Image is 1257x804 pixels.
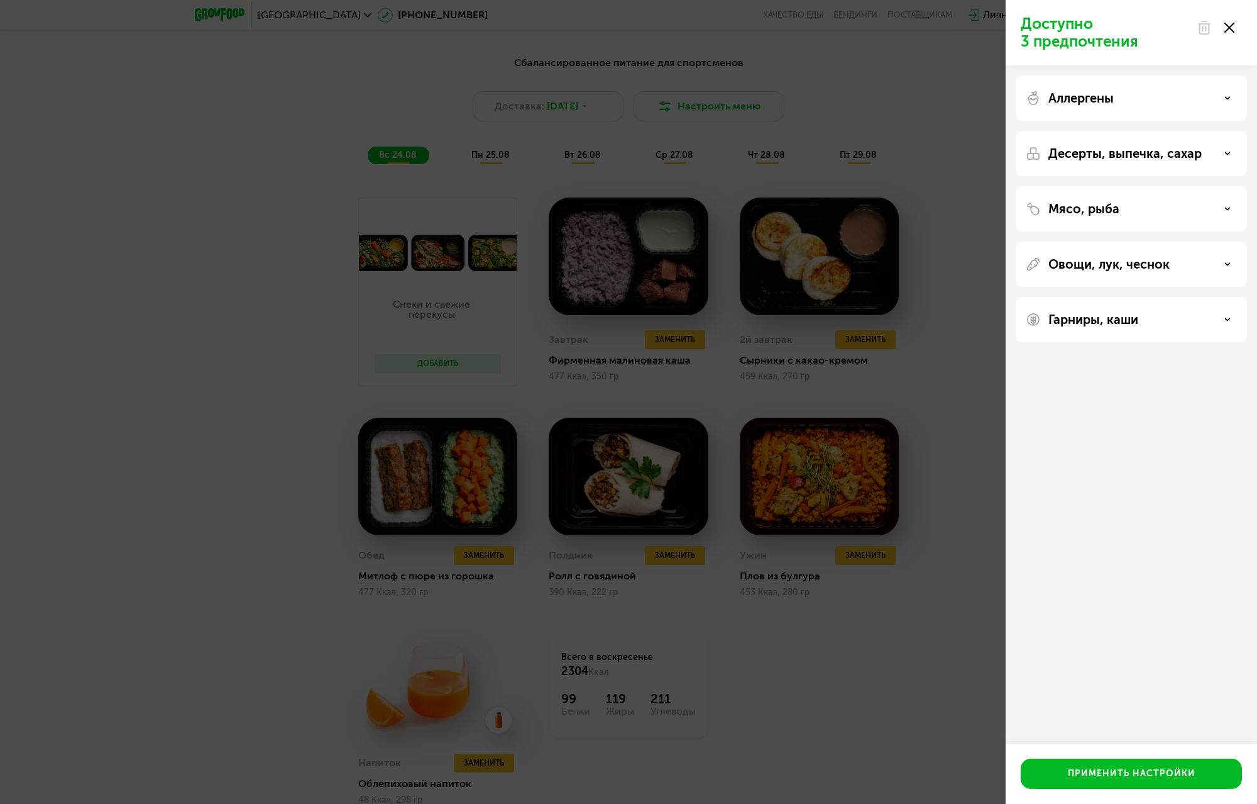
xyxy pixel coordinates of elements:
div: Применить настройки [1068,768,1195,780]
button: Применить настройки [1021,759,1242,789]
p: Десерты, выпечка, сахар [1048,146,1202,161]
p: Аллергены [1048,91,1114,106]
p: Овощи, лук, чеснок [1048,257,1170,272]
p: Доступно 3 предпочтения [1021,15,1189,50]
p: Гарниры, каши [1048,312,1138,327]
p: Мясо, рыба [1048,201,1119,216]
